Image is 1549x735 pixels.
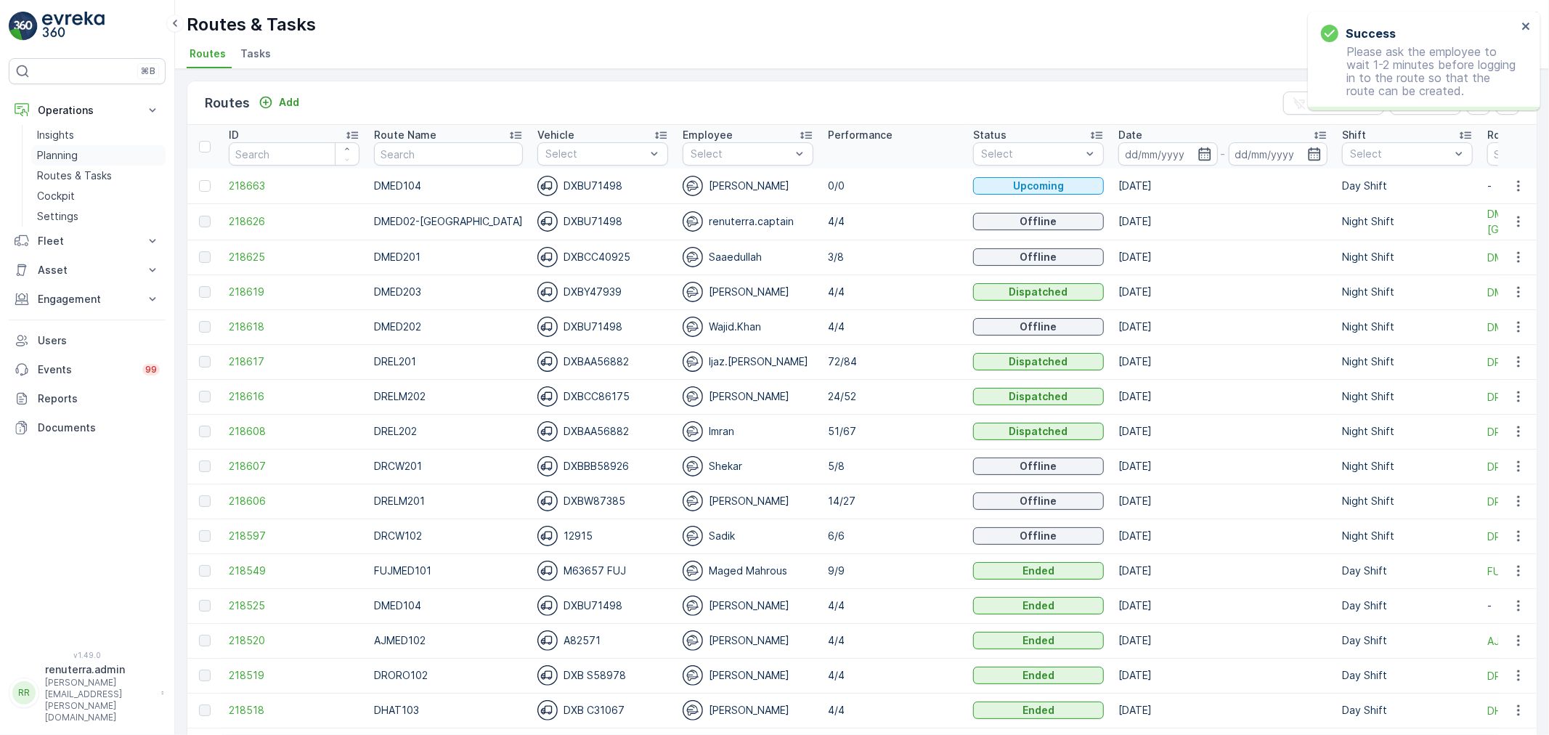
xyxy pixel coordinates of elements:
span: 218607 [229,459,359,474]
p: Fleet [38,234,137,248]
button: Ended [973,702,1104,719]
p: Ended [1022,564,1054,578]
td: DREL202 [367,414,530,449]
div: Toggle Row Selected [199,321,211,333]
div: Ijaz.[PERSON_NAME] [683,352,813,372]
p: Operations [38,103,137,118]
button: Ended [973,667,1104,684]
p: Dispatched [1009,354,1068,369]
span: 218616 [229,389,359,404]
button: Offline [973,492,1104,510]
p: Offline [1020,494,1057,508]
p: Engagement [38,292,137,306]
img: svg%3e [683,211,703,232]
div: Maged Mahrous [683,561,813,581]
img: logo_light-DOdMpM7g.png [42,12,105,41]
p: Ended [1022,598,1054,613]
td: DRORO102 [367,658,530,693]
td: 4/4 [821,309,966,344]
p: Route Name [374,128,436,142]
span: v 1.49.0 [9,651,166,659]
p: Planning [37,148,78,163]
div: Toggle Row Selected [199,286,211,298]
p: ID [229,128,239,142]
img: svg%3e [537,317,558,337]
td: 4/4 [821,275,966,309]
div: A82571 [537,630,668,651]
a: 218663 [229,179,359,193]
div: DXBAA56882 [537,421,668,442]
button: Ended [973,562,1104,580]
div: DXB S58978 [537,665,668,686]
div: Toggle Row Selected [199,600,211,612]
a: 218608 [229,424,359,439]
img: svg%3e [537,211,558,232]
button: Offline [973,248,1104,266]
button: Dispatched [973,423,1104,440]
p: Please ask the employee to wait 1-2 minutes before logging in to the route so that the route can ... [1321,45,1517,97]
a: Insights [31,125,166,145]
span: 218549 [229,564,359,578]
p: 99 [145,364,157,375]
p: Users [38,333,160,348]
div: DXBU71498 [537,596,668,616]
button: Upcoming [973,177,1104,195]
td: [DATE] [1111,658,1335,693]
a: 218518 [229,703,359,718]
div: [PERSON_NAME] [683,176,813,196]
img: svg%3e [537,282,558,302]
td: Day Shift [1335,658,1480,693]
img: svg%3e [683,456,703,476]
td: 4/4 [821,588,966,623]
td: DMED104 [367,588,530,623]
img: svg%3e [537,630,558,651]
a: Users [9,326,166,355]
img: svg%3e [683,421,703,442]
p: Employee [683,128,733,142]
p: Date [1118,128,1142,142]
a: Reports [9,384,166,413]
div: DXBCC86175 [537,386,668,407]
td: 14/27 [821,484,966,519]
input: Search [374,142,523,166]
span: 218618 [229,320,359,334]
button: Engagement [9,285,166,314]
td: AJMED102 [367,623,530,658]
button: Offline [973,458,1104,475]
div: [PERSON_NAME] [683,282,813,302]
div: Shekar [683,456,813,476]
img: svg%3e [537,352,558,372]
td: [DATE] [1111,484,1335,519]
button: Clear Filters [1283,92,1384,115]
div: Saaedullah [683,247,813,267]
a: Routes & Tasks [31,166,166,186]
td: FUJMED101 [367,553,530,588]
div: [PERSON_NAME] [683,596,813,616]
div: M63657 FUJ [537,561,668,581]
img: svg%3e [683,247,703,267]
a: Planning [31,145,166,166]
p: ⌘B [141,65,155,77]
td: DMED104 [367,168,530,203]
button: Operations [9,96,166,125]
img: svg%3e [683,282,703,302]
img: svg%3e [683,700,703,720]
div: Sadik [683,526,813,546]
div: [PERSON_NAME] [683,700,813,720]
button: Offline [973,318,1104,336]
a: 218617 [229,354,359,369]
p: Upcoming [1013,179,1064,193]
img: svg%3e [683,596,703,616]
div: Toggle Row Selected [199,635,211,646]
a: 218520 [229,633,359,648]
p: Vehicle [537,128,574,142]
td: DMED201 [367,240,530,275]
p: Offline [1020,529,1057,543]
td: [DATE] [1111,623,1335,658]
div: DXBU71498 [537,211,668,232]
a: 218625 [229,250,359,264]
span: 218525 [229,598,359,613]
